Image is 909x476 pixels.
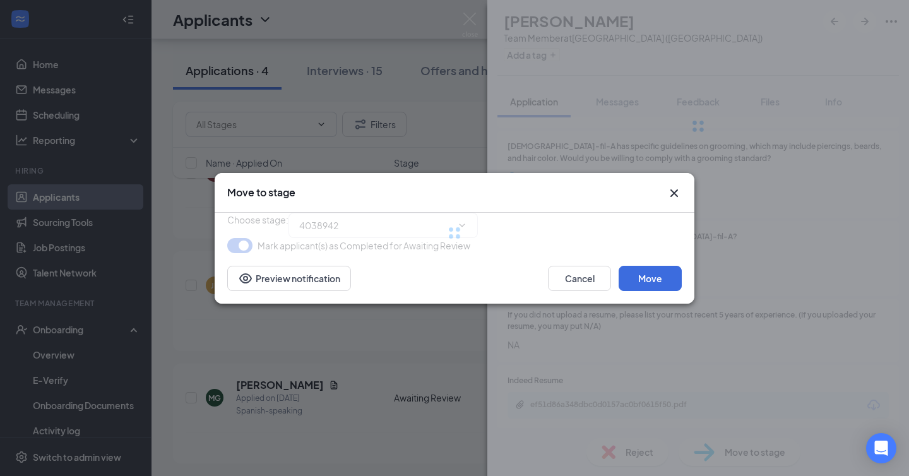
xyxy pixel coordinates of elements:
button: Close [667,186,682,201]
svg: Cross [667,186,682,201]
button: Preview notificationEye [227,266,351,291]
button: Cancel [548,266,611,291]
svg: Eye [238,271,253,286]
button: Move [619,266,682,291]
h3: Move to stage [227,186,295,199]
div: Open Intercom Messenger [866,433,896,463]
